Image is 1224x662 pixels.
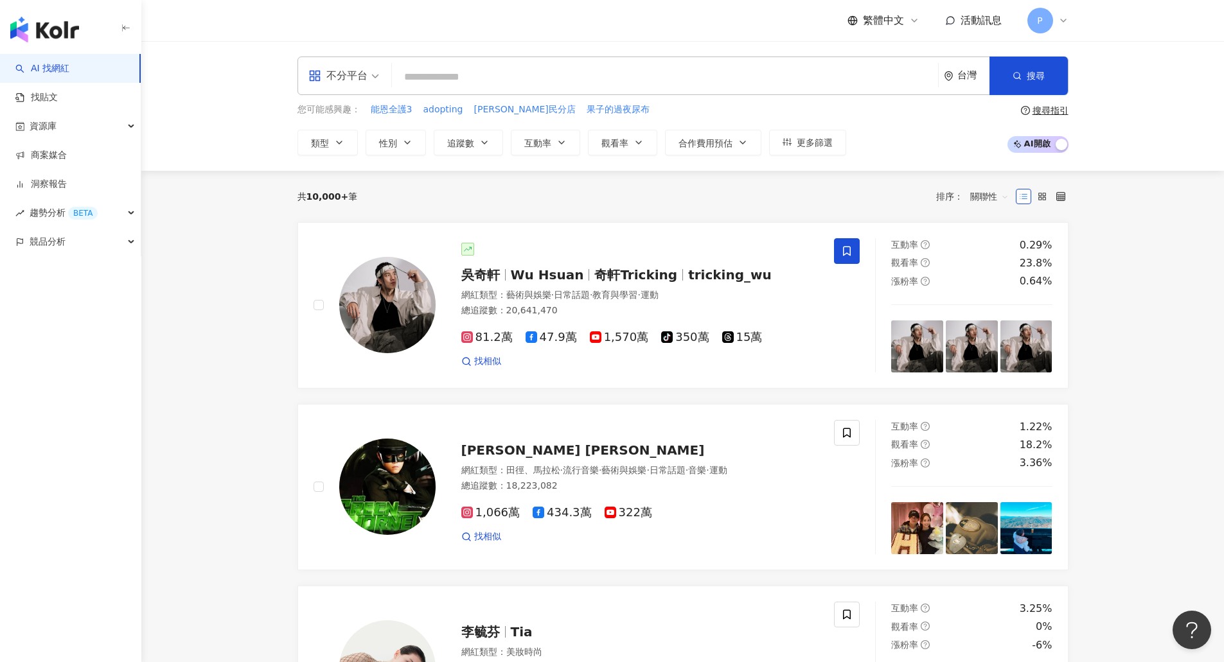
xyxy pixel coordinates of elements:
div: 1.22% [1020,420,1052,434]
button: 更多篩選 [769,130,846,155]
img: post-image [946,320,998,372]
span: 觀看率 [601,138,628,148]
span: 觀看率 [891,257,918,268]
span: 果子的過夜尿布 [587,103,650,116]
div: 不分平台 [308,65,368,86]
div: -6% [1032,638,1052,652]
div: 搜尋指引 [1033,105,1069,116]
span: 1,066萬 [461,506,520,519]
span: 更多篩選 [797,137,833,148]
span: 追蹤數 [447,138,474,148]
span: question-circle [921,604,930,613]
span: 漲粉率 [891,640,918,650]
a: 找相似 [461,530,501,543]
button: [PERSON_NAME]民分店 [473,103,576,117]
span: 10,000+ [306,191,349,202]
span: 找相似 [474,355,501,368]
span: 觀看率 [891,622,918,632]
button: 追蹤數 [434,130,503,155]
span: 434.3萬 [533,506,592,519]
span: 日常話題 [554,290,590,300]
span: 81.2萬 [461,331,513,344]
button: 能恩全護3 [370,103,413,117]
span: 找相似 [474,530,501,543]
span: 觀看率 [891,439,918,449]
span: 您可能感興趣： [297,103,360,116]
a: KOL Avatar吳奇軒Wu Hsuan奇軒Trickingtricking_wu網紅類型：藝術與娛樂·日常話題·教育與學習·運動總追蹤數：20,641,47081.2萬47.9萬1,570萬... [297,222,1069,388]
img: post-image [1000,502,1052,554]
span: · [646,465,649,475]
a: searchAI 找網紅 [15,62,69,75]
span: 教育與學習 [592,290,637,300]
span: 音樂 [688,465,706,475]
span: 競品分析 [30,227,66,256]
span: question-circle [921,622,930,631]
div: BETA [68,207,98,220]
span: 47.9萬 [526,331,577,344]
div: 總追蹤數 ： 18,223,082 [461,480,819,492]
div: 排序： [936,186,1016,207]
span: 漲粉率 [891,458,918,468]
span: 漲粉率 [891,276,918,286]
a: KOL Avatar[PERSON_NAME] [PERSON_NAME]網紅類型：田徑、馬拉松·流行音樂·藝術與娛樂·日常話題·音樂·運動總追蹤數：18,223,0821,066萬434.3萬... [297,404,1069,570]
span: 日常話題 [650,465,686,475]
span: 1,570萬 [590,331,649,344]
span: · [551,290,554,300]
button: adopting [422,103,463,117]
a: 洞察報告 [15,178,67,191]
span: tricking_wu [688,267,772,283]
span: question-circle [921,640,930,649]
button: 互動率 [511,130,580,155]
span: · [599,465,601,475]
iframe: Help Scout Beacon - Open [1173,611,1211,649]
div: 台灣 [957,70,989,81]
img: post-image [891,320,943,372]
button: 搜尋 [989,57,1068,95]
span: 互動率 [891,240,918,250]
div: 23.8% [1020,256,1052,270]
span: 吳奇軒 [461,267,500,283]
span: environment [944,71,953,81]
span: 關聯性 [970,186,1009,207]
span: 350萬 [661,331,709,344]
span: 322萬 [605,506,652,519]
span: adopting [423,103,463,116]
span: 趨勢分析 [30,198,98,227]
span: 藝術與娛樂 [506,290,551,300]
a: 商案媒合 [15,149,67,162]
a: 找貼文 [15,91,58,104]
div: 18.2% [1020,438,1052,452]
span: 奇軒Tricking [594,267,677,283]
span: appstore [308,69,321,82]
span: question-circle [921,277,930,286]
span: 田徑、馬拉松 [506,465,560,475]
button: 果子的過夜尿布 [586,103,650,117]
span: 性別 [379,138,397,148]
span: 運動 [709,465,727,475]
span: 互動率 [891,603,918,613]
div: 網紅類型 ： [461,646,819,659]
span: rise [15,209,24,218]
span: 美妝時尚 [506,647,542,657]
span: · [637,290,640,300]
div: 0.29% [1020,238,1052,252]
img: KOL Avatar [339,439,436,535]
span: 李毓芬 [461,624,500,640]
span: 運動 [641,290,659,300]
div: 網紅類型 ： [461,289,819,302]
button: 類型 [297,130,358,155]
div: 共 筆 [297,191,358,202]
span: 合作費用預估 [679,138,732,148]
span: 類型 [311,138,329,148]
span: question-circle [921,240,930,249]
span: 能恩全護3 [371,103,412,116]
button: 合作費用預估 [665,130,761,155]
img: post-image [946,502,998,554]
img: KOL Avatar [339,257,436,353]
div: 0.64% [1020,274,1052,288]
span: Wu Hsuan [511,267,584,283]
button: 性別 [366,130,426,155]
span: · [686,465,688,475]
span: 互動率 [524,138,551,148]
div: 網紅類型 ： [461,464,819,477]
